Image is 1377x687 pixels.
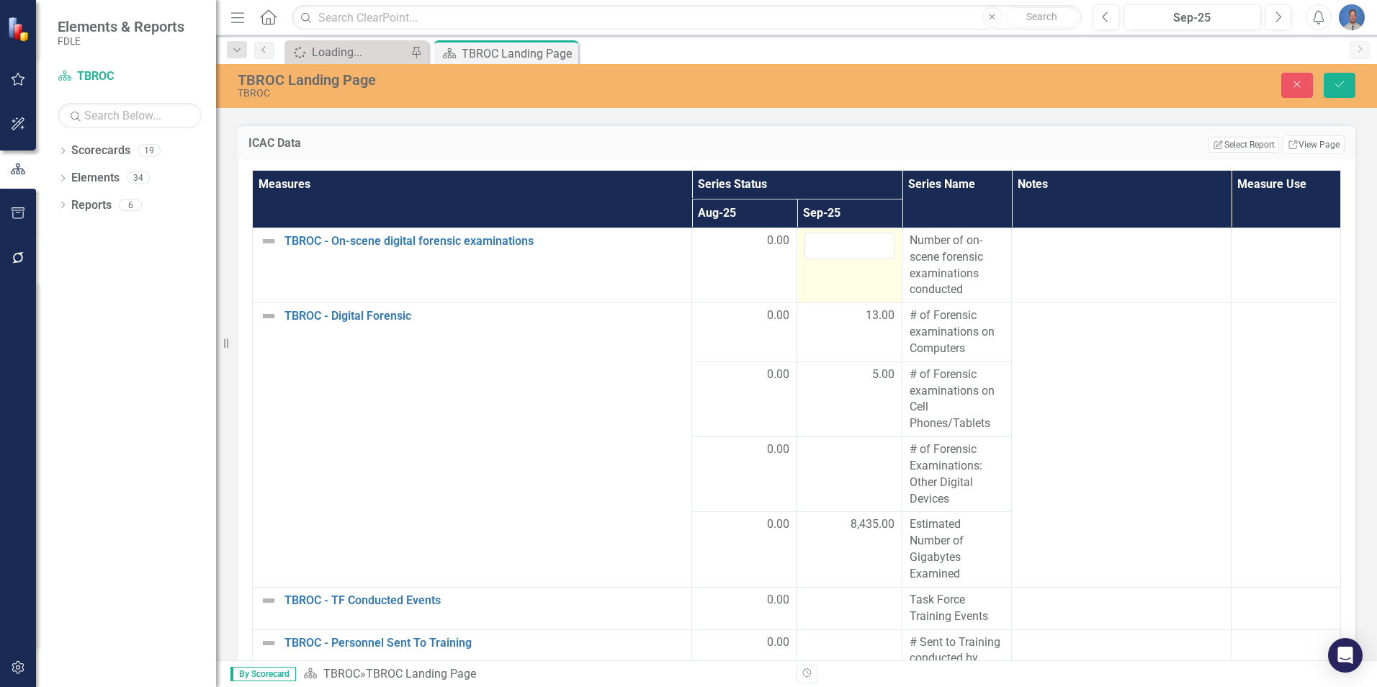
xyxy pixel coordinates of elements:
div: Open Intercom Messenger [1328,638,1363,673]
span: 0.00 [767,233,789,249]
a: TBROC - Digital Forensic [284,310,684,323]
a: TBROC [323,667,360,681]
span: # of Forensic examinations on Cell Phones/Tablets [910,367,1004,432]
span: # of Forensic Examinations: Other Digital Devices [910,441,1004,507]
a: TBROC - On-scene digital forensic examinations [284,235,684,248]
a: Scorecards [71,143,130,159]
button: Search [1006,7,1078,27]
div: 34 [127,172,150,184]
img: Not Defined [260,233,277,250]
span: 0.00 [767,307,789,324]
img: Steve Dressler [1339,4,1365,30]
span: Task Force Training Events [910,592,1004,625]
a: TBROC - TF Conducted Events [284,594,684,607]
span: 0.00 [767,516,789,533]
span: By Scorecard [230,667,296,681]
div: TBROC [238,88,864,99]
a: Elements [71,170,120,187]
a: Loading... [288,43,407,61]
a: View Page [1283,135,1345,154]
span: Search [1026,11,1057,22]
div: 19 [138,145,161,157]
span: Estimated Number of Gigabytes Examined [910,516,1004,582]
span: 0.00 [767,441,789,458]
div: TBROC Landing Page [462,45,575,63]
button: Select Report [1208,137,1278,153]
span: 13.00 [866,307,894,324]
button: Sep-25 [1123,4,1261,30]
span: Elements & Reports [58,18,184,35]
small: FDLE [58,35,184,47]
img: ClearPoint Strategy [7,16,32,41]
div: Loading... [312,43,407,61]
h3: ICAC Data [248,137,554,150]
a: TBROC [58,68,202,85]
span: # of Forensic examinations on Computers [910,307,1004,357]
span: 0.00 [767,367,789,383]
div: Sep-25 [1129,9,1256,27]
span: # Sent to Training conducted by ICAC Task Forces [910,634,1004,684]
img: Not Defined [260,592,277,609]
a: Reports [71,197,112,214]
span: 5.00 [872,367,894,383]
span: Number of on-scene forensic examinations conducted [910,233,1004,298]
span: 0.00 [767,634,789,651]
div: 6 [119,199,142,211]
img: Not Defined [260,634,277,652]
span: 0.00 [767,592,789,609]
input: Search ClearPoint... [292,5,1082,30]
input: Search Below... [58,103,202,128]
img: Not Defined [260,307,277,325]
div: » [303,666,786,683]
div: TBROC Landing Page [238,72,864,88]
div: TBROC Landing Page [366,667,476,681]
a: TBROC - Personnel Sent To Training [284,637,684,650]
span: 8,435.00 [851,516,894,533]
